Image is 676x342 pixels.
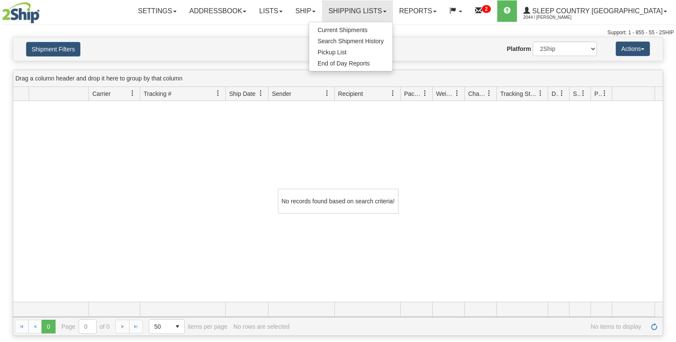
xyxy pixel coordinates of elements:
[555,86,569,101] a: Delivery Status filter column settings
[418,86,432,101] a: Packages filter column settings
[523,13,587,22] span: 2044 / [PERSON_NAME]
[309,36,393,47] a: Search Shipment History
[507,45,531,53] label: Platform
[594,89,602,98] span: Pickup Status
[309,47,393,58] a: Pickup List
[253,0,289,22] a: Lists
[62,319,110,334] span: Page of 0
[482,5,491,13] sup: 2
[322,0,393,22] a: Shipping lists
[656,127,675,214] iframe: chat widget
[468,89,486,98] span: Charge
[616,42,650,56] button: Actions
[272,89,291,98] span: Sender
[647,320,661,333] a: Refresh
[171,320,184,333] span: select
[338,89,363,98] span: Recipient
[278,189,399,214] div: No records found based on search criteria!
[2,29,674,36] div: Support: 1 - 855 - 55 - 2SHIP
[386,86,400,101] a: Recipient filter column settings
[149,319,185,334] span: Page sizes drop down
[318,49,347,56] span: Pickup List
[450,86,464,101] a: Weight filter column settings
[26,42,80,57] button: Shipment Filters
[500,89,537,98] span: Tracking Status
[573,89,580,98] span: Shipment Issues
[183,0,253,22] a: Addressbook
[320,86,334,101] a: Sender filter column settings
[229,89,255,98] span: Ship Date
[132,0,183,22] a: Settings
[149,319,227,334] span: items per page
[533,86,548,101] a: Tracking Status filter column settings
[211,86,225,101] a: Tracking # filter column settings
[517,0,673,22] a: Sleep Country [GEOGRAPHIC_DATA] 2044 / [PERSON_NAME]
[530,7,663,15] span: Sleep Country [GEOGRAPHIC_DATA]
[154,322,165,331] span: 50
[552,89,559,98] span: Delivery Status
[144,89,171,98] span: Tracking #
[41,320,55,333] span: Page 0
[318,60,370,67] span: End of Day Reports
[125,86,140,101] a: Carrier filter column settings
[254,86,268,101] a: Ship Date filter column settings
[393,0,443,22] a: Reports
[295,323,641,330] span: No items to display
[576,86,590,101] a: Shipment Issues filter column settings
[92,89,111,98] span: Carrier
[2,2,40,24] img: logo2044.jpg
[597,86,612,101] a: Pickup Status filter column settings
[233,323,290,330] div: No rows are selected
[469,0,497,22] a: 2
[404,89,422,98] span: Packages
[289,0,322,22] a: Ship
[482,86,496,101] a: Charge filter column settings
[309,24,393,36] a: Current Shipments
[318,27,368,33] span: Current Shipments
[13,70,663,87] div: grid grouping header
[309,58,393,69] a: End of Day Reports
[318,38,384,45] span: Search Shipment History
[436,89,454,98] span: Weight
